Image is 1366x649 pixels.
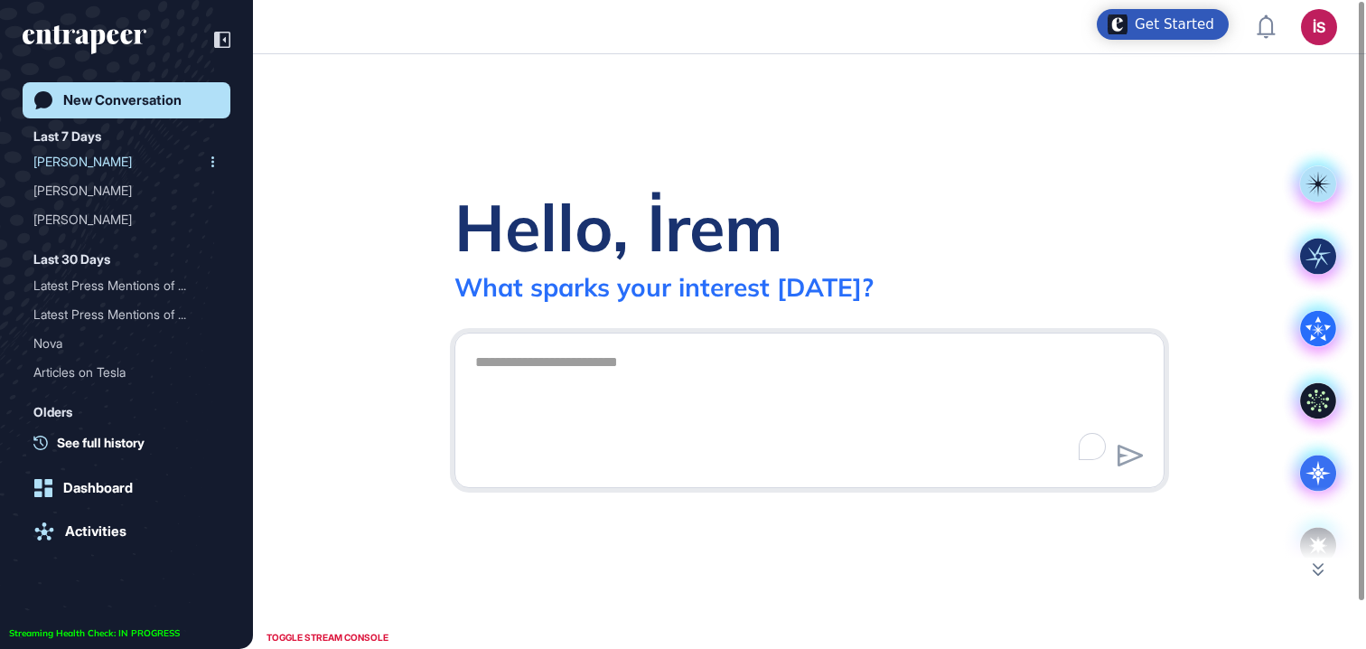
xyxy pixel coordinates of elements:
div: Articles on Tesla [33,358,220,387]
a: Dashboard [23,470,230,506]
div: Curie [33,176,220,205]
img: launcher-image-alternative-text [1108,14,1127,34]
span: See full history [57,433,145,452]
div: TOGGLE STREAM CONSOLE [262,626,393,649]
div: What sparks your interest [DATE]? [454,271,874,303]
div: Nova [33,329,205,358]
a: New Conversation [23,82,230,118]
div: Nova [33,329,220,358]
div: Curie [33,205,220,234]
div: Olders [33,401,72,423]
div: entrapeer-logo [23,25,146,54]
div: Open Get Started checklist [1097,9,1229,40]
div: Curie [33,147,220,176]
div: Latest Press Mentions of ... [33,271,205,300]
div: Last 30 Days [33,249,110,270]
button: İS [1301,9,1337,45]
div: Latest Press Mentions of ... [33,300,205,329]
div: [PERSON_NAME] [33,147,205,176]
div: Dashboard [63,480,133,496]
a: See full history [33,433,230,452]
div: Activities [65,523,126,540]
div: Get Started [1135,15,1214,33]
div: Latest Press Mentions of Open AI [33,271,220,300]
div: Hello, İrem [454,186,783,268]
div: Articles on Tesla [33,358,205,387]
a: Activities [23,513,230,550]
div: [PERSON_NAME] [33,176,205,205]
div: New Conversation [63,92,182,108]
div: Latest Press Mentions of OpenAI [33,300,220,329]
textarea: To enrich screen reader interactions, please activate Accessibility in Grammarly extension settings [464,344,1155,471]
div: [PERSON_NAME] [33,205,205,234]
div: Last 7 Days [33,126,101,147]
